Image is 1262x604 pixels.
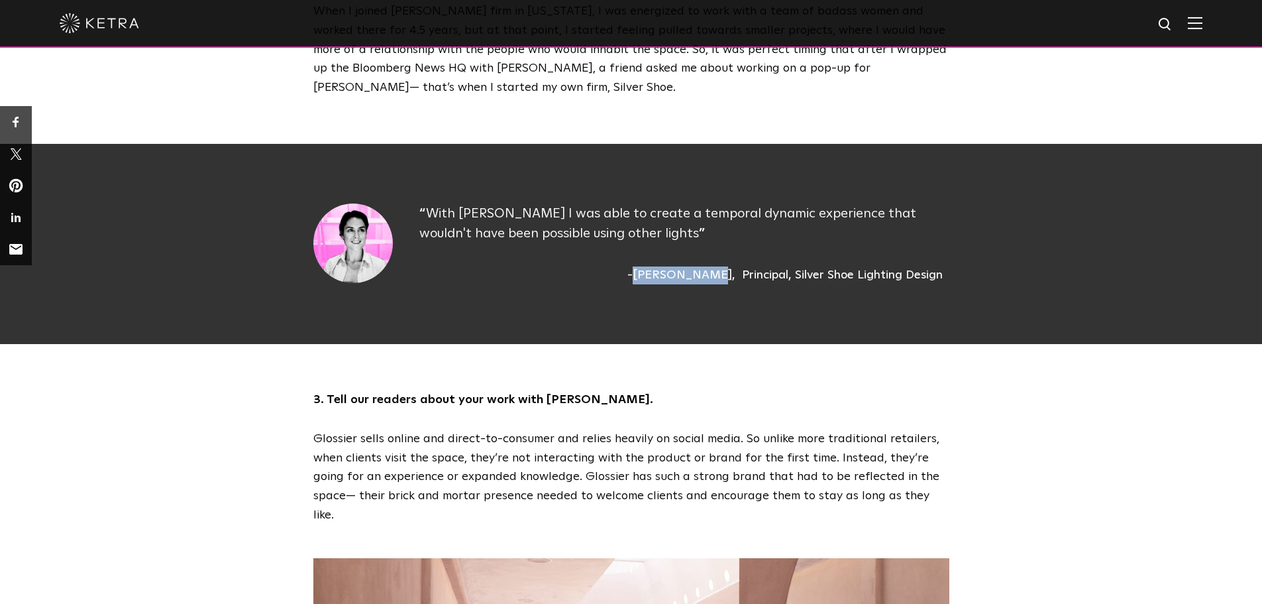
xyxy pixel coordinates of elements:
p: Glossier sells online and direct-to-consumer and relies heavily on social media. So unlike more t... [313,430,949,525]
div: Principal, Silver Shoe Lighting Design [742,267,943,284]
p: With [PERSON_NAME] I was able to create a temporal dynamic experience that wouldn't have been pos... [419,204,949,243]
strong: 3. Tell our readers about your work with [PERSON_NAME]. [313,394,653,406]
img: Hamburger%20Nav.svg [1188,17,1202,29]
img: ketra-logo-2019-white [60,13,139,33]
img: search icon [1157,17,1174,33]
p: When I joined [PERSON_NAME] firm in [US_STATE], I was energized to work with a team of badass wom... [313,2,949,97]
div: [PERSON_NAME] [627,267,735,284]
